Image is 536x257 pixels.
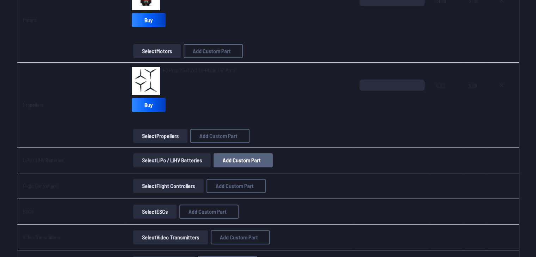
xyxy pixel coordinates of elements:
[132,205,178,219] a: SelectESCs
[220,234,258,240] span: Add Custom Part
[469,80,481,113] span: 5.99
[133,44,181,58] button: SelectMotors
[190,129,249,143] button: Add Custom Part
[223,157,261,163] span: Add Custom Part
[207,179,266,193] button: Add Custom Part
[179,205,239,219] button: Add Custom Part
[132,67,160,95] img: image
[132,98,166,112] a: Buy
[132,44,182,58] a: SelectMotors
[132,129,189,143] a: SelectPropellers
[133,153,211,167] button: SelectLiPo / LiHV Batteries
[216,183,254,189] span: Add Custom Part
[189,209,227,214] span: Add Custom Part
[133,179,204,193] button: SelectFlight Controllers
[436,80,457,113] span: 5.99
[132,230,209,244] a: SelectVideo Transmitters
[193,48,231,54] span: Add Custom Part
[23,183,57,189] a: Flight Controllers
[133,230,208,244] button: SelectVideo Transmitters
[23,234,61,240] a: Video Transmitters
[184,44,243,58] button: Add Custom Part
[133,129,187,143] button: SelectPropellers
[163,67,235,73] span: HQ Prop 7.5x3.7x3 Tri-Blade 7.5" Prop
[163,67,235,74] a: HQ Prop 7.5x3.7x3 Tri-Blade 7.5" Prop
[211,230,270,244] button: Add Custom Part
[23,17,36,23] a: Motors
[23,102,44,108] a: Propellers
[23,157,64,163] a: LiPo / LiHV Batteries
[214,153,273,167] button: Add Custom Part
[133,205,177,219] button: SelectESCs
[199,133,238,139] span: Add Custom Part
[23,208,33,214] a: ESCs
[132,13,166,27] a: Buy
[132,179,205,193] a: SelectFlight Controllers
[132,153,212,167] a: SelectLiPo / LiHV Batteries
